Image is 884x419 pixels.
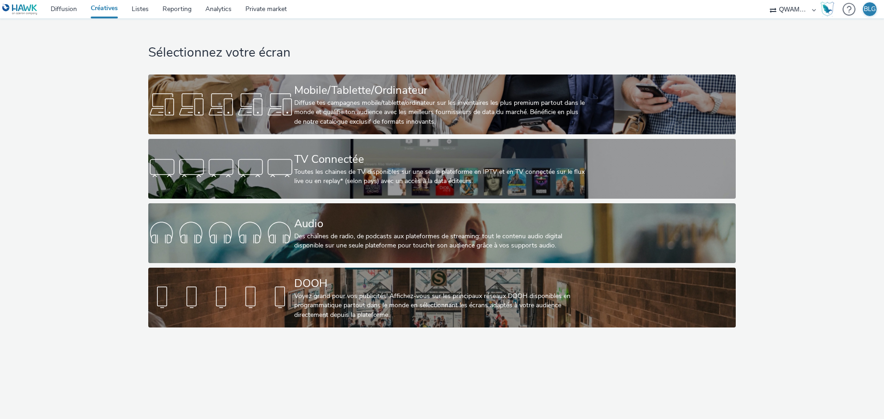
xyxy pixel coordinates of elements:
[148,268,735,327] a: DOOHVoyez grand pour vos publicités! Affichez-vous sur les principaux réseaux DOOH disponibles en...
[148,75,735,134] a: Mobile/Tablette/OrdinateurDiffuse tes campagnes mobile/tablette/ordinateur sur les inventaires le...
[294,167,586,186] div: Toutes les chaines de TV disponibles sur une seule plateforme en IPTV et en TV connectée sur le f...
[148,139,735,199] a: TV ConnectéeToutes les chaines de TV disponibles sur une seule plateforme en IPTV et en TV connec...
[820,2,838,17] a: Hawk Academy
[294,276,586,292] div: DOOH
[864,2,876,16] div: BLG
[148,203,735,263] a: AudioDes chaînes de radio, de podcasts aux plateformes de streaming: tout le contenu audio digita...
[294,232,586,251] div: Des chaînes de radio, de podcasts aux plateformes de streaming: tout le contenu audio digital dis...
[820,2,834,17] img: Hawk Academy
[294,98,586,126] div: Diffuse tes campagnes mobile/tablette/ordinateur sur les inventaires les plus premium partout dan...
[294,82,586,98] div: Mobile/Tablette/Ordinateur
[294,292,586,320] div: Voyez grand pour vos publicités! Affichez-vous sur les principaux réseaux DOOH disponibles en pro...
[294,216,586,232] div: Audio
[2,4,38,15] img: undefined Logo
[294,151,586,167] div: TV Connectée
[148,44,735,62] h1: Sélectionnez votre écran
